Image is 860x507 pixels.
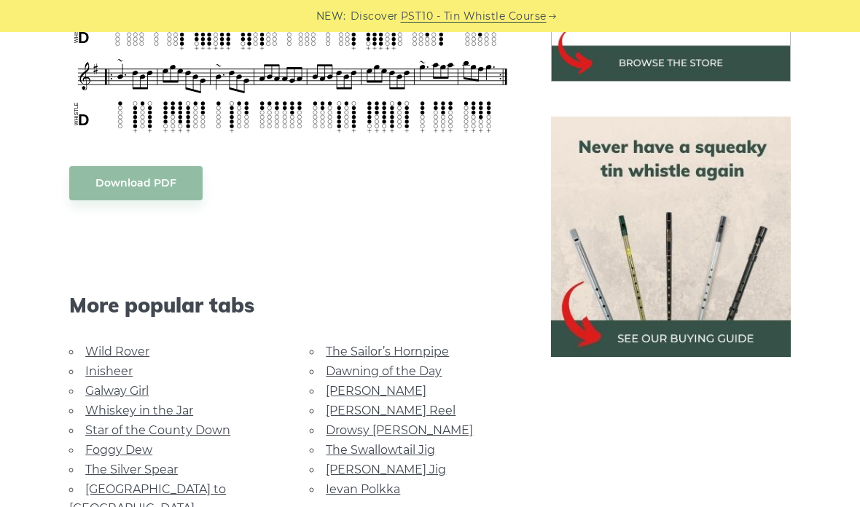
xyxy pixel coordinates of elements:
img: tin whistle buying guide [551,117,791,356]
a: [PERSON_NAME] Jig [326,463,446,476]
a: Drowsy [PERSON_NAME] [326,423,473,437]
span: More popular tabs [69,293,515,318]
a: The Sailor’s Hornpipe [326,345,449,358]
a: Download PDF [69,166,203,200]
span: NEW: [316,8,346,25]
a: The Silver Spear [85,463,178,476]
a: Dawning of the Day [326,364,442,378]
a: [PERSON_NAME] [326,384,426,398]
a: Ievan Polkka [326,482,400,496]
a: Star of the County Down [85,423,230,437]
a: [PERSON_NAME] Reel [326,404,456,417]
a: Foggy Dew [85,443,152,457]
a: The Swallowtail Jig [326,443,435,457]
a: Wild Rover [85,345,149,358]
a: Galway Girl [85,384,149,398]
span: Discover [351,8,399,25]
a: Whiskey in the Jar [85,404,193,417]
a: PST10 - Tin Whistle Course [401,8,547,25]
a: Inisheer [85,364,133,378]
